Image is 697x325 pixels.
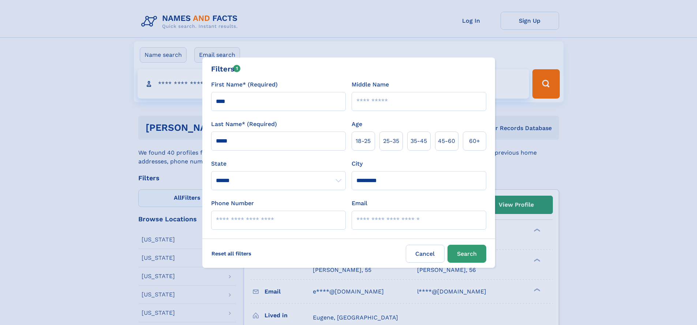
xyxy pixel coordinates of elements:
[356,137,371,145] span: 18‑25
[438,137,455,145] span: 45‑60
[352,159,363,168] label: City
[411,137,427,145] span: 35‑45
[211,120,277,129] label: Last Name* (Required)
[352,80,389,89] label: Middle Name
[207,245,256,262] label: Reset all filters
[406,245,445,263] label: Cancel
[447,245,486,263] button: Search
[352,199,367,208] label: Email
[211,159,346,168] label: State
[211,63,241,74] div: Filters
[383,137,399,145] span: 25‑35
[352,120,362,129] label: Age
[211,199,254,208] label: Phone Number
[469,137,480,145] span: 60+
[211,80,278,89] label: First Name* (Required)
